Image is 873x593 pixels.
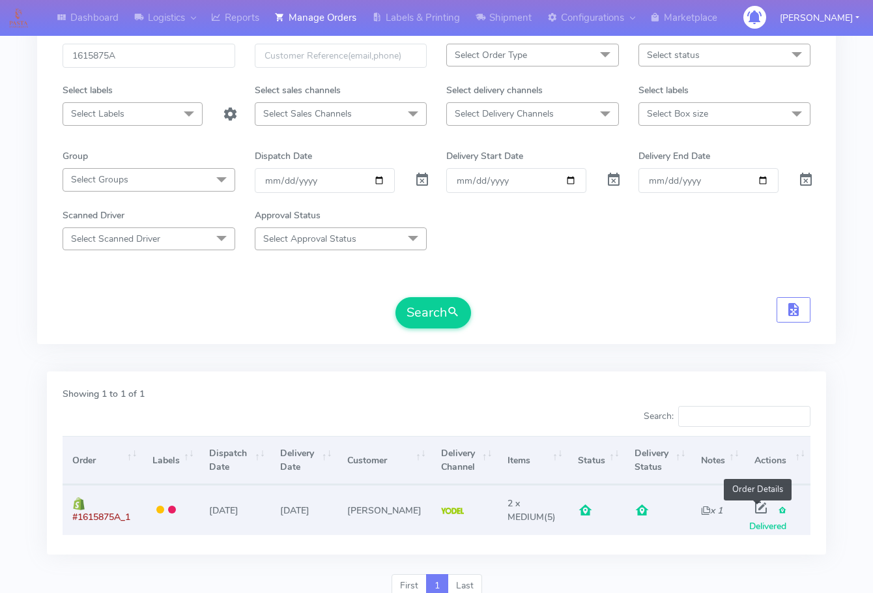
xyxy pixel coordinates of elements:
[63,149,88,163] label: Group
[71,108,124,120] span: Select Labels
[691,436,745,485] th: Notes: activate to sort column ascending
[441,508,464,514] img: Yodel
[455,108,554,120] span: Select Delivery Channels
[270,485,337,534] td: [DATE]
[72,511,130,523] span: #1615875A_1
[395,297,471,328] button: Search
[71,233,160,245] span: Select Scanned Driver
[263,108,352,120] span: Select Sales Channels
[71,173,128,186] span: Select Groups
[749,504,787,532] span: Delivered
[770,5,869,31] button: [PERSON_NAME]
[431,436,498,485] th: Delivery Channel: activate to sort column ascending
[255,209,321,222] label: Approval Status
[63,436,143,485] th: Order: activate to sort column ascending
[647,49,700,61] span: Select status
[568,436,625,485] th: Status: activate to sort column ascending
[337,436,431,485] th: Customer: activate to sort column ascending
[508,497,544,523] span: 2 x MEDIUM
[255,83,341,97] label: Select sales channels
[63,387,145,401] label: Showing 1 to 1 of 1
[701,504,723,517] i: x 1
[270,436,337,485] th: Delivery Date: activate to sort column ascending
[143,436,199,485] th: Labels: activate to sort column ascending
[63,209,124,222] label: Scanned Driver
[647,108,708,120] span: Select Box size
[63,44,235,68] input: Order Id
[625,436,691,485] th: Delivery Status: activate to sort column ascending
[498,436,568,485] th: Items: activate to sort column ascending
[678,406,810,427] input: Search:
[263,233,356,245] span: Select Approval Status
[446,83,543,97] label: Select delivery channels
[638,149,710,163] label: Delivery End Date
[337,485,431,534] td: [PERSON_NAME]
[638,83,689,97] label: Select labels
[72,497,85,510] img: shopify.png
[446,149,523,163] label: Delivery Start Date
[199,436,270,485] th: Dispatch Date: activate to sort column ascending
[745,436,810,485] th: Actions: activate to sort column ascending
[255,44,427,68] input: Customer Reference(email,phone)
[63,83,113,97] label: Select labels
[455,49,527,61] span: Select Order Type
[255,149,312,163] label: Dispatch Date
[508,497,556,523] span: (5)
[644,406,810,427] label: Search:
[199,485,270,534] td: [DATE]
